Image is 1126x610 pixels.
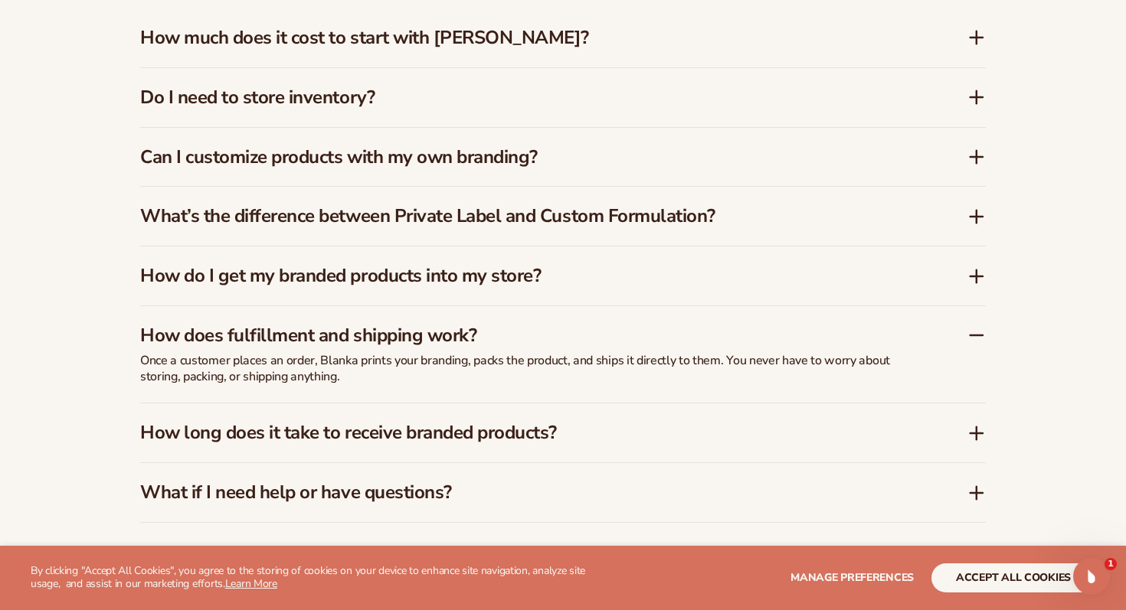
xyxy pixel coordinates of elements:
h3: How long does it take to receive branded products? [140,422,921,444]
p: By clicking "Accept All Cookies", you agree to the storing of cookies on your device to enhance s... [31,565,598,591]
iframe: Intercom live chat [1073,558,1110,595]
h3: How do I get my branded products into my store? [140,265,921,287]
button: Manage preferences [790,563,914,592]
button: accept all cookies [931,563,1095,592]
a: Learn More [225,576,277,591]
span: 1 [1105,558,1117,570]
h3: How does fulfillment and shipping work? [140,325,921,347]
h3: Can I customize products with my own branding? [140,146,921,168]
h3: How much does it cost to start with [PERSON_NAME]? [140,27,921,49]
h3: What if I need help or have questions? [140,481,921,504]
span: Manage preferences [790,570,914,585]
h3: What’s the difference between Private Label and Custom Formulation? [140,205,921,227]
p: Once a customer places an order, Blanka prints your branding, packs the product, and ships it dir... [140,353,906,385]
h3: Do I need to store inventory? [140,86,921,109]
